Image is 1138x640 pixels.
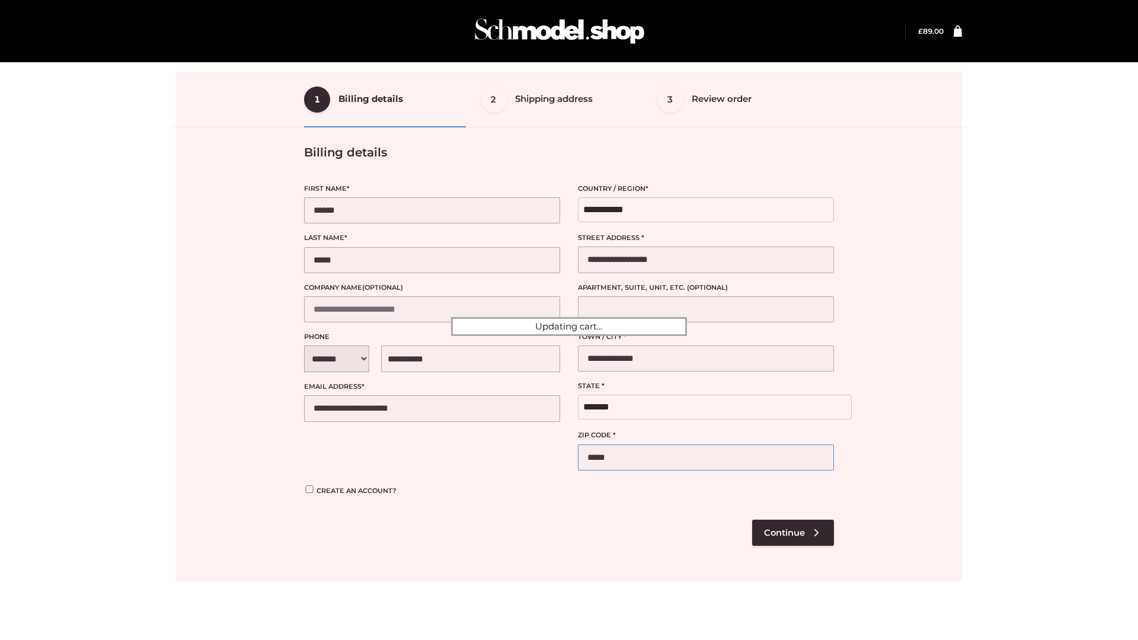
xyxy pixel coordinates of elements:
div: Updating cart... [451,317,687,336]
a: £89.00 [918,27,944,36]
bdi: 89.00 [918,27,944,36]
img: Schmodel Admin 964 [471,8,648,55]
span: £ [918,27,923,36]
